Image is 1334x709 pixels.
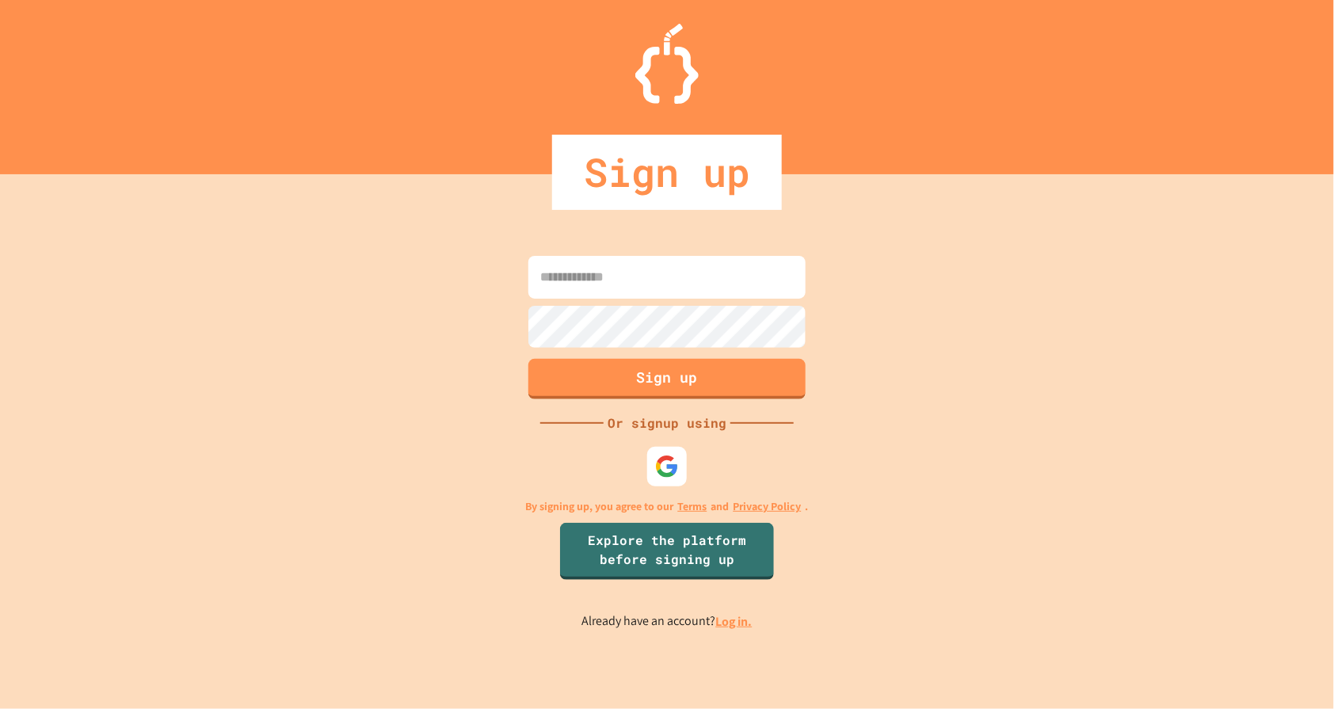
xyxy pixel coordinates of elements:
[582,612,753,631] p: Already have an account?
[604,414,730,433] div: Or signup using
[528,359,806,399] button: Sign up
[560,523,774,580] a: Explore the platform before signing up
[655,455,679,478] img: google-icon.svg
[734,498,802,515] a: Privacy Policy
[678,498,707,515] a: Terms
[526,498,809,515] p: By signing up, you agree to our and .
[716,613,753,630] a: Log in.
[552,135,782,210] div: Sign up
[635,24,699,104] img: Logo.svg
